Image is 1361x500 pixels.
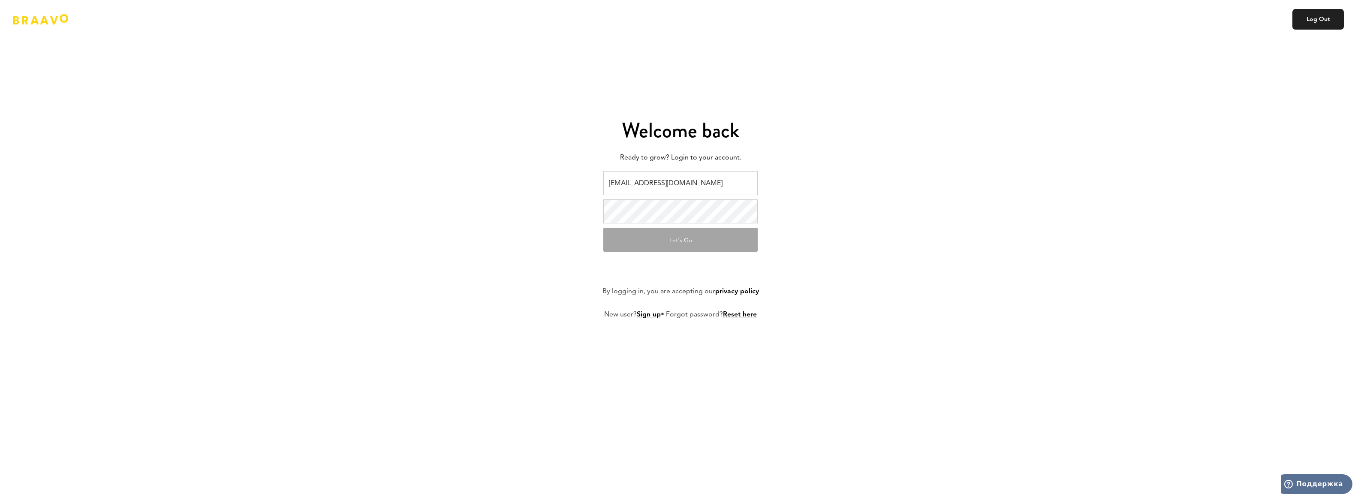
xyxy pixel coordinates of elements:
[604,310,757,320] p: New user? • Forgot password?
[603,171,758,195] input: Email
[1281,474,1352,496] iframe: Открывает виджет для поиска дополнительной информации
[1292,9,1344,30] a: Log Out
[637,311,661,318] a: Sign up
[715,288,759,295] a: privacy policy
[622,116,739,145] span: Welcome back
[434,151,927,164] p: Ready to grow? Login to your account.
[603,228,758,252] button: Let's Go
[602,286,759,297] p: By logging in, you are accepting our
[723,311,757,318] a: Reset here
